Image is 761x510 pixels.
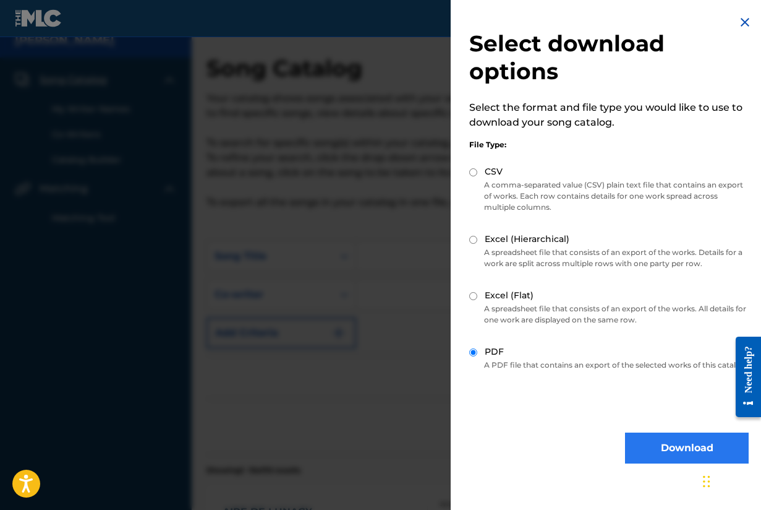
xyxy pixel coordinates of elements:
[15,9,62,27] img: MLC Logo
[469,30,749,85] h2: Select download options
[469,247,749,269] p: A spreadsheet file that consists of an export of the works. Details for a work are split across m...
[485,345,504,358] label: PDF
[485,165,503,178] label: CSV
[485,289,534,302] label: Excel (Flat)
[625,433,749,464] button: Download
[469,303,749,326] p: A spreadsheet file that consists of an export of the works. All details for one work are displaye...
[469,179,749,213] p: A comma-separated value (CSV) plain text file that contains an export of works. Each row contains...
[703,463,710,500] div: Drag
[485,233,569,246] label: Excel (Hierarchical)
[699,451,761,510] iframe: Chat Widget
[469,100,749,130] p: Select the format and file type you would like to use to download your song catalog.
[469,360,749,371] p: A PDF file that contains an export of the selected works of this catalog.
[726,326,761,428] iframe: Resource Center
[469,139,749,150] div: File Type:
